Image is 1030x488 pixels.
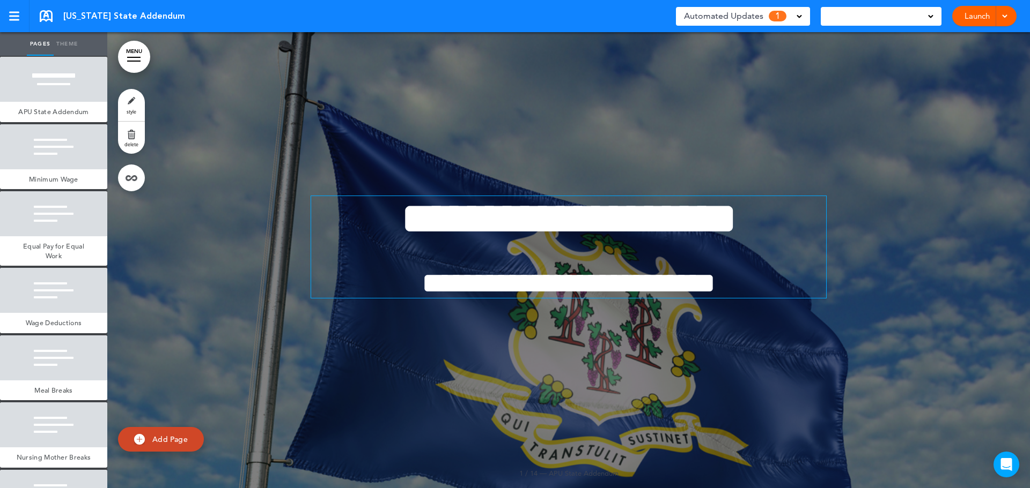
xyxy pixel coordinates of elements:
img: add.svg [134,434,145,445]
span: 1 [769,11,786,21]
span: APU State Addendum [18,107,89,116]
a: Launch [960,6,994,26]
span: — [540,469,547,477]
div: Open Intercom Messenger [994,452,1019,477]
span: Meal Breaks [34,386,72,395]
a: Pages [27,32,54,56]
a: MENU [118,41,150,73]
span: [US_STATE] State Addendum [63,10,185,22]
a: Theme [54,32,80,56]
span: style [127,108,136,115]
a: Add Page [118,427,204,452]
span: Nursing Mother Breaks [17,453,91,462]
span: Minimum Wage [29,175,78,184]
span: delete [124,141,138,147]
span: Wage Deductions [26,318,82,327]
a: style [118,89,145,121]
span: Add Page [152,434,188,444]
span: 1 / 14 [519,469,538,477]
span: APU State Addendum [549,469,619,477]
a: delete [118,122,145,154]
span: Automated Updates [684,9,763,24]
span: Equal Pay for Equal Work [23,242,84,260]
